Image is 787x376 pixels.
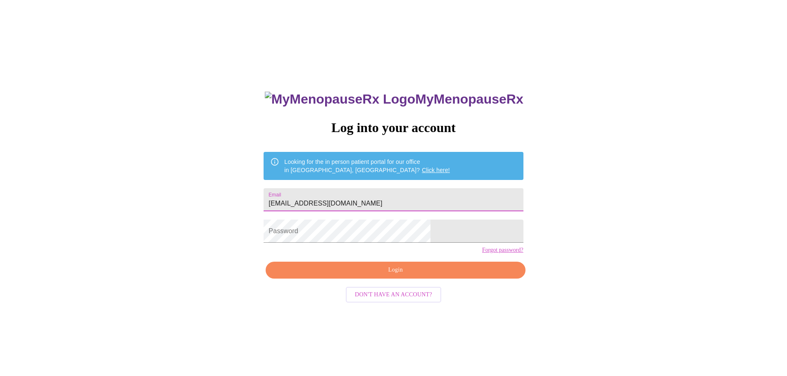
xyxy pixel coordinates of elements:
[264,120,523,135] h3: Log into your account
[346,287,441,303] button: Don't have an account?
[284,154,450,177] div: Looking for the in person patient portal for our office in [GEOGRAPHIC_DATA], [GEOGRAPHIC_DATA]?
[344,291,443,298] a: Don't have an account?
[482,247,523,253] a: Forgot password?
[422,167,450,173] a: Click here!
[355,290,432,300] span: Don't have an account?
[265,92,523,107] h3: MyMenopauseRx
[275,265,516,275] span: Login
[266,262,525,279] button: Login
[265,92,415,107] img: MyMenopauseRx Logo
